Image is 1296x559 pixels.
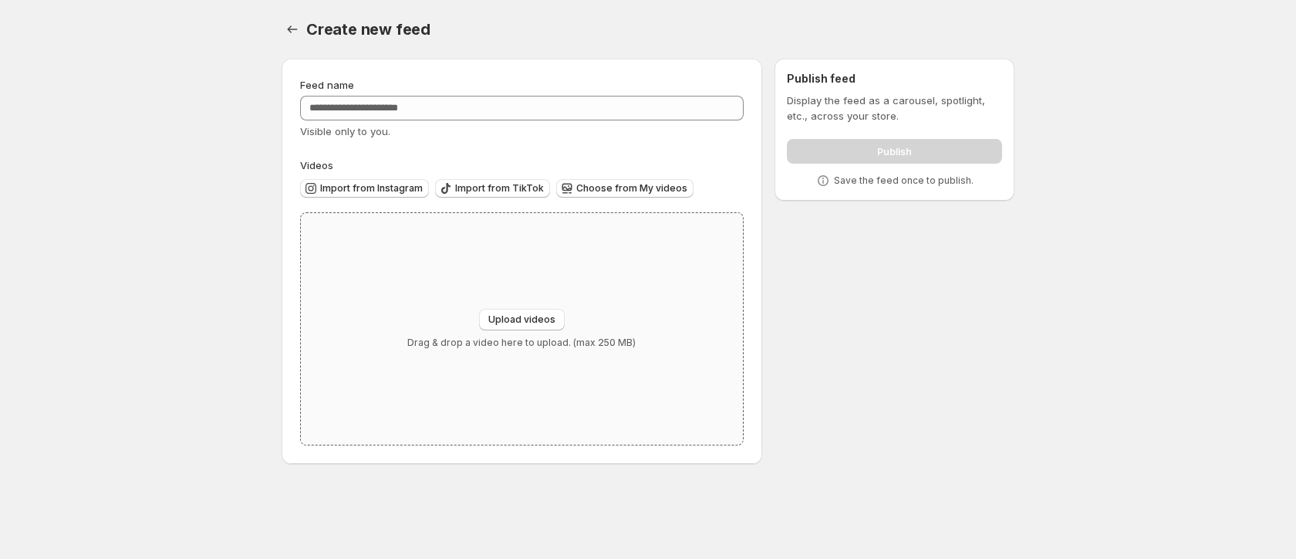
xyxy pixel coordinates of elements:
[300,179,429,198] button: Import from Instagram
[300,79,354,91] span: Feed name
[834,174,974,187] p: Save the feed once to publish.
[787,93,1002,124] p: Display the feed as a carousel, spotlight, etc., across your store.
[407,337,636,349] p: Drag & drop a video here to upload. (max 250 MB)
[488,313,555,326] span: Upload videos
[300,159,333,171] span: Videos
[479,309,565,330] button: Upload videos
[455,182,544,195] span: Import from TikTok
[435,179,550,198] button: Import from TikTok
[282,19,303,40] button: Settings
[576,182,687,195] span: Choose from My videos
[306,20,430,39] span: Create new feed
[320,182,423,195] span: Import from Instagram
[300,125,390,137] span: Visible only to you.
[556,179,694,198] button: Choose from My videos
[787,71,1002,86] h2: Publish feed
